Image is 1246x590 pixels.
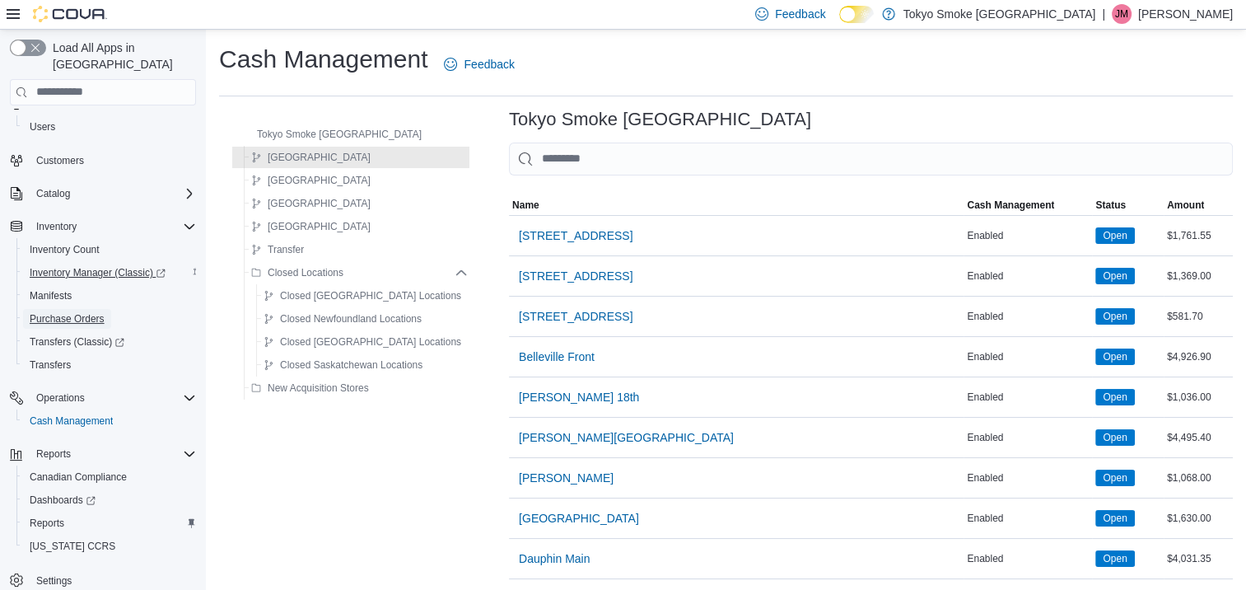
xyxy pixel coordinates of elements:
span: Inventory Manager (Classic) [30,266,166,279]
a: Inventory Manager (Classic) [23,263,172,283]
div: $1,068.00 [1164,468,1233,488]
button: Closed [GEOGRAPHIC_DATA] Locations [257,332,468,352]
button: Closed Saskatchewan Locations [257,355,429,375]
span: Open [1095,389,1134,405]
div: Enabled [964,468,1092,488]
img: Cova [33,6,107,22]
a: Inventory Manager (Classic) [16,261,203,284]
span: Customers [30,150,196,171]
span: Load All Apps in [GEOGRAPHIC_DATA] [46,40,196,73]
div: Enabled [964,387,1092,407]
span: Inventory [30,217,196,236]
a: Inventory Count [23,240,106,260]
h3: Tokyo Smoke [GEOGRAPHIC_DATA] [509,110,811,129]
button: Canadian Compliance [16,466,203,489]
button: [GEOGRAPHIC_DATA] [245,171,377,190]
span: Tokyo Smoke [GEOGRAPHIC_DATA] [257,128,422,141]
span: Dark Mode [839,23,840,24]
a: Dashboards [16,489,203,512]
span: Feedback [775,6,825,22]
a: Users [23,117,62,137]
div: $581.70 [1164,307,1233,326]
span: Settings [36,574,72,588]
span: [PERSON_NAME] 18th [519,389,639,405]
a: Manifests [23,286,78,306]
div: Jordan McKay [1112,4,1132,24]
span: Open [1103,228,1127,243]
span: Closed Locations [268,266,343,279]
button: Catalog [3,182,203,205]
span: Canadian Compliance [23,467,196,487]
span: Open [1103,309,1127,324]
span: [GEOGRAPHIC_DATA] [268,174,371,187]
div: $4,495.40 [1164,428,1233,447]
span: [PERSON_NAME][GEOGRAPHIC_DATA] [519,429,734,446]
span: Open [1103,471,1127,485]
span: [STREET_ADDRESS] [519,227,632,244]
div: Enabled [964,428,1092,447]
span: Closed Newfoundland Locations [280,312,422,325]
button: Operations [30,388,91,408]
div: $1,369.00 [1164,266,1233,286]
a: Canadian Compliance [23,467,133,487]
span: Dashboards [30,494,96,507]
span: Purchase Orders [30,312,105,325]
span: Reports [36,447,71,461]
span: Closed [GEOGRAPHIC_DATA] Locations [280,289,461,302]
span: Users [23,117,196,137]
button: Reports [16,512,203,535]
span: Manifests [30,289,72,302]
p: [PERSON_NAME] [1138,4,1233,24]
span: Name [512,199,539,212]
span: Reports [23,513,196,533]
span: Open [1095,268,1134,284]
span: [GEOGRAPHIC_DATA] [268,197,371,210]
span: Manifests [23,286,196,306]
span: Dauphin Main [519,550,590,567]
span: Open [1103,269,1127,283]
button: [PERSON_NAME][GEOGRAPHIC_DATA] [512,421,740,454]
button: Catalog [30,184,77,204]
input: Dark Mode [839,6,874,23]
span: Reports [30,444,196,464]
a: Dashboards [23,490,102,510]
button: [PERSON_NAME] [512,461,620,494]
a: Cash Management [23,411,119,431]
span: Cash Management [23,411,196,431]
span: JM [1115,4,1128,24]
span: Closed [GEOGRAPHIC_DATA] Locations [280,335,461,349]
div: Enabled [964,347,1092,367]
span: Open [1103,551,1127,566]
span: Operations [36,391,85,405]
span: [PERSON_NAME] [519,470,614,486]
span: Operations [30,388,196,408]
button: [GEOGRAPHIC_DATA] [245,194,377,213]
span: Canadian Compliance [30,471,127,484]
span: Open [1103,430,1127,445]
span: Inventory Count [30,243,100,256]
span: [STREET_ADDRESS] [519,308,632,325]
button: Name [509,195,964,215]
div: Enabled [964,549,1092,569]
span: Inventory Count [23,240,196,260]
p: Tokyo Smoke [GEOGRAPHIC_DATA] [903,4,1096,24]
button: Operations [3,386,203,410]
button: [GEOGRAPHIC_DATA] [245,217,377,236]
button: [GEOGRAPHIC_DATA] [512,502,646,535]
span: Inventory [36,220,77,233]
button: Transfer [245,240,310,260]
p: | [1102,4,1105,24]
a: [US_STATE] CCRS [23,536,122,556]
input: This is a search bar. As you type, the results lower in the page will automatically filter. [509,143,1233,176]
button: Inventory [3,215,203,238]
span: Closed Saskatchewan Locations [280,358,422,372]
a: Transfers (Classic) [23,332,131,352]
span: Feedback [464,56,514,73]
button: Status [1092,195,1164,215]
span: Dashboards [23,490,196,510]
a: Feedback [437,48,520,81]
a: Reports [23,513,71,533]
button: Inventory [30,217,83,236]
a: Transfers [23,355,77,375]
span: Settings [30,569,196,590]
